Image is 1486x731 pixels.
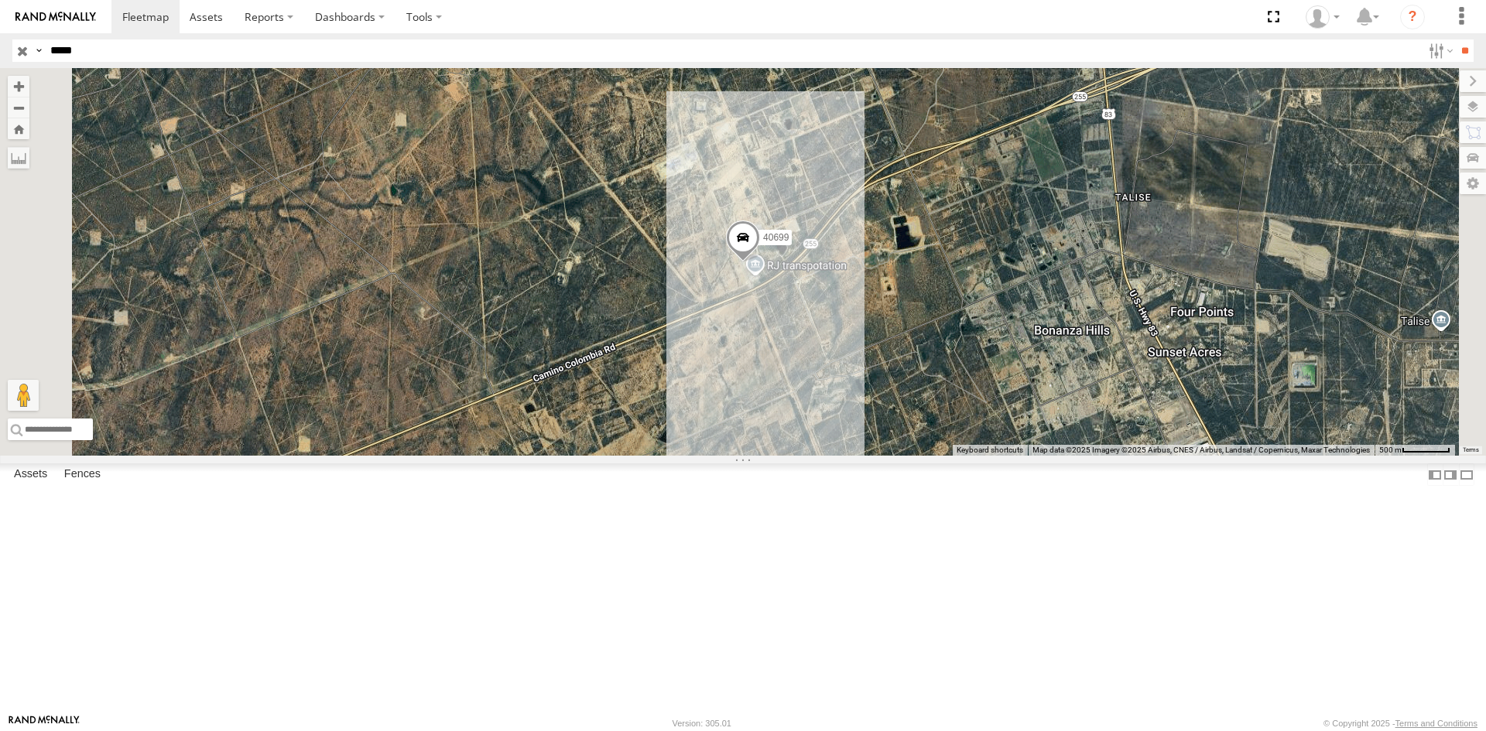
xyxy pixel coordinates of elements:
label: Fences [56,464,108,486]
div: Version: 305.01 [673,719,731,728]
div: © Copyright 2025 - [1323,719,1477,728]
span: Map data ©2025 Imagery ©2025 Airbus, CNES / Airbus, Landsat / Copernicus, Maxar Technologies [1032,446,1370,454]
a: Terms [1463,447,1479,453]
div: Ryan Roxas [1300,5,1345,29]
label: Map Settings [1460,173,1486,194]
span: 500 m [1379,446,1402,454]
button: Zoom Home [8,118,29,139]
button: Map Scale: 500 m per 59 pixels [1375,445,1455,456]
button: Zoom in [8,76,29,97]
label: Assets [6,464,55,486]
label: Measure [8,147,29,169]
label: Dock Summary Table to the Right [1443,463,1458,486]
img: rand-logo.svg [15,12,96,22]
button: Drag Pegman onto the map to open Street View [8,380,39,411]
a: Visit our Website [9,716,80,731]
label: Hide Summary Table [1459,463,1474,486]
label: Search Query [33,39,45,62]
button: Zoom out [8,97,29,118]
i: ? [1400,5,1425,29]
span: 40699 [763,232,789,243]
label: Search Filter Options [1423,39,1456,62]
a: Terms and Conditions [1395,719,1477,728]
label: Dock Summary Table to the Left [1427,463,1443,486]
button: Keyboard shortcuts [957,445,1023,456]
